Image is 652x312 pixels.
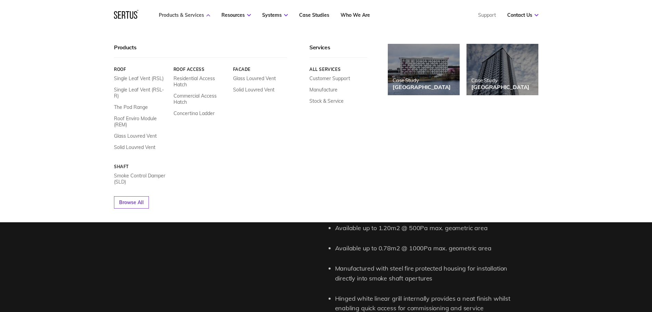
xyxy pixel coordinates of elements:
a: Who We Are [341,12,370,18]
a: Single Leaf Vent (RSL) [114,75,164,82]
a: Stock & Service [309,98,344,104]
a: Solid Louvred Vent [114,144,155,150]
a: Browse All [114,196,149,209]
a: Roof Enviro Module (REM) [114,115,168,128]
a: Roof [114,67,168,72]
a: Case Studies [299,12,329,18]
a: Concertina Ladder [173,110,214,116]
a: Glass Louvred Vent [114,133,157,139]
a: Shaft [114,164,168,169]
a: Glass Louvred Vent [233,75,276,82]
a: Single Leaf Vent (RSL-R) [114,87,168,99]
a: Facade [233,67,287,72]
a: The Pod Range [114,104,148,110]
div: Case Study [471,77,529,84]
iframe: Chat Widget [529,233,652,312]
a: Support [478,12,496,18]
div: Services [309,44,367,58]
a: Manufacture [309,87,337,93]
li: Available up to 0.78m2 @ 1000Pa max. geometric area [335,244,513,253]
div: Products [114,44,287,58]
a: Solid Louvred Vent [233,87,274,93]
a: Case Study[GEOGRAPHIC_DATA] [466,44,538,95]
div: [GEOGRAPHIC_DATA] [471,84,529,90]
div: Case Study [393,77,451,84]
a: Customer Support [309,75,350,82]
a: Products & Services [159,12,210,18]
li: Available up to 1.20m2 @ 500Pa max. geometric area [335,223,513,233]
a: Residential Access Hatch [173,75,228,88]
a: Contact Us [507,12,538,18]
a: Roof Access [173,67,228,72]
a: All services [309,67,367,72]
a: Resources [221,12,251,18]
a: Smoke Control Damper (SLD) [114,173,168,185]
a: Commercial Access Hatch [173,93,228,105]
a: Case Study[GEOGRAPHIC_DATA] [388,44,460,95]
li: Manufactured with steel fire protected housing for installation directly into smoke shaft apertures [335,264,513,284]
a: Systems [262,12,288,18]
div: [GEOGRAPHIC_DATA] [393,84,451,90]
